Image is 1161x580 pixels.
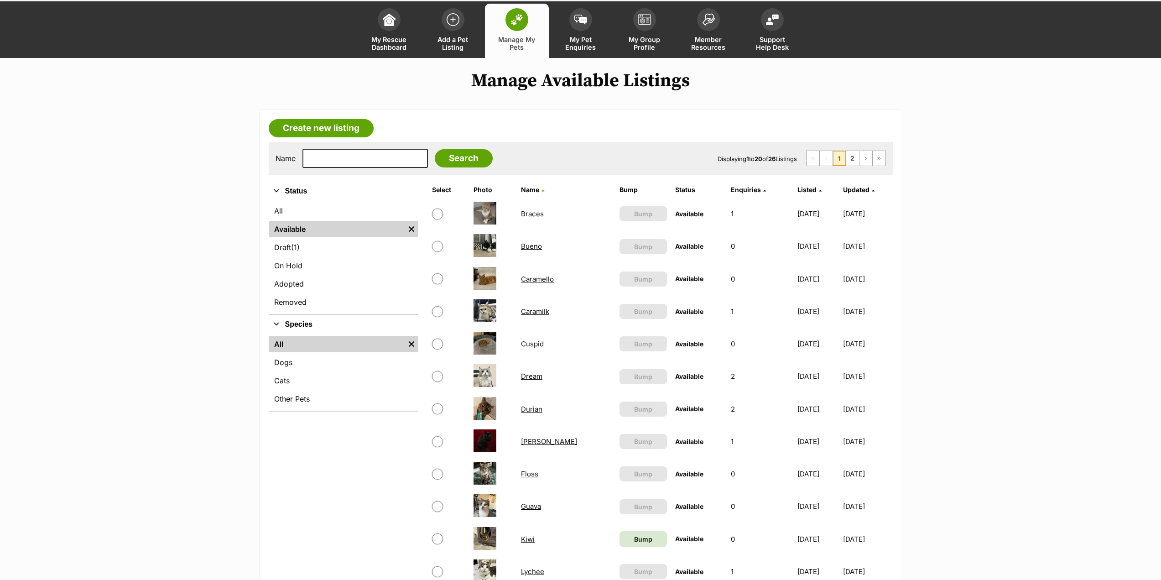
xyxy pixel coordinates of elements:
th: Select [428,183,469,197]
button: Bump [620,564,667,579]
strong: 20 [755,155,762,162]
a: Add a Pet Listing [421,4,485,58]
a: All [269,336,405,352]
td: [DATE] [843,393,891,425]
a: My Group Profile [613,4,677,58]
span: Page 1 [833,151,846,166]
a: Floss [521,470,538,478]
button: Bump [620,434,667,449]
td: 2 [727,393,792,425]
span: Available [675,405,703,413]
span: Bump [634,404,652,414]
img: help-desk-icon-fdf02630f3aa405de69fd3d07c3f3aa587a6932b1a1747fa1d2bba05be0121f9.svg [766,14,779,25]
button: Bump [620,402,667,417]
th: Photo [470,183,516,197]
th: Bump [616,183,671,197]
a: Next page [859,151,872,166]
button: Bump [620,499,667,514]
td: [DATE] [794,230,842,262]
span: Add a Pet Listing [432,36,474,51]
img: dashboard-icon-eb2f2d2d3e046f16d808141f083e7271f6b2e854fb5c12c21221c1fb7104beca.svg [383,13,396,26]
span: Bump [634,307,652,316]
button: Bump [620,272,667,287]
a: My Rescue Dashboard [357,4,421,58]
td: 0 [727,328,792,360]
span: Available [675,502,703,510]
td: [DATE] [843,296,891,327]
span: Available [675,568,703,575]
span: Available [675,372,703,380]
img: manage-my-pets-icon-02211641906a0b7f246fdf0571729dbe1e7629f14944591b6c1af311fb30b64b.svg [510,14,523,26]
strong: 26 [768,155,776,162]
a: Remove filter [405,336,418,352]
span: Displaying to of Listings [718,155,797,162]
span: Available [675,438,703,445]
button: Bump [620,466,667,481]
span: translation missing: en.admin.listings.index.attributes.enquiries [731,186,761,193]
a: Guava [521,502,541,511]
span: Available [675,210,703,218]
span: Bump [634,209,652,219]
a: Listed [797,186,822,193]
a: Available [269,221,405,237]
span: Available [675,535,703,543]
td: [DATE] [843,426,891,457]
a: Remove filter [405,221,418,237]
span: First page [807,151,819,166]
span: Bump [634,242,652,251]
a: Updated [843,186,875,193]
a: My Pet Enquiries [549,4,613,58]
span: Bump [634,502,652,512]
span: Available [675,470,703,478]
a: Support Help Desk [740,4,804,58]
img: member-resources-icon-8e73f808a243e03378d46382f2149f9095a855e16c252ad45f914b54edf8863c.svg [702,13,715,26]
button: Bump [620,304,667,319]
strong: 1 [746,155,749,162]
td: [DATE] [843,491,891,522]
span: My Pet Enquiries [560,36,601,51]
div: Status [269,201,418,314]
td: [DATE] [794,296,842,327]
a: Bump [620,531,667,547]
input: Search [435,149,493,167]
td: [DATE] [794,426,842,457]
a: Page 2 [846,151,859,166]
td: [DATE] [843,230,891,262]
span: Manage My Pets [496,36,537,51]
td: 2 [727,361,792,392]
img: pet-enquiries-icon-7e3ad2cf08bfb03b45e93fb7055b45f3efa6380592205ae92323e6603595dc1f.svg [574,15,587,25]
span: Bump [634,469,652,479]
label: Name [276,154,296,162]
span: Bump [634,534,652,544]
span: My Rescue Dashboard [369,36,410,51]
span: Member Resources [688,36,729,51]
td: [DATE] [843,198,891,230]
td: 1 [727,198,792,230]
a: Manage My Pets [485,4,549,58]
button: Species [269,319,418,330]
a: Member Resources [677,4,740,58]
nav: Pagination [806,151,886,166]
td: [DATE] [794,458,842,490]
td: 0 [727,523,792,555]
a: Kiwi [521,535,535,543]
td: 0 [727,263,792,295]
td: [DATE] [794,198,842,230]
td: [DATE] [794,491,842,522]
div: Species [269,334,418,411]
a: Removed [269,294,418,310]
span: Name [521,186,539,193]
a: Last page [873,151,885,166]
span: Previous page [820,151,833,166]
td: 0 [727,491,792,522]
span: Bump [634,567,652,576]
span: Available [675,340,703,348]
button: Bump [620,369,667,384]
img: add-pet-listing-icon-0afa8454b4691262ce3f59096e99ab1cd57d4a30225e0717b998d2c9b9846f56.svg [447,13,459,26]
td: [DATE] [794,263,842,295]
td: [DATE] [794,393,842,425]
span: Listed [797,186,817,193]
button: Bump [620,239,667,254]
td: [DATE] [794,361,842,392]
a: Lychee [521,567,544,576]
